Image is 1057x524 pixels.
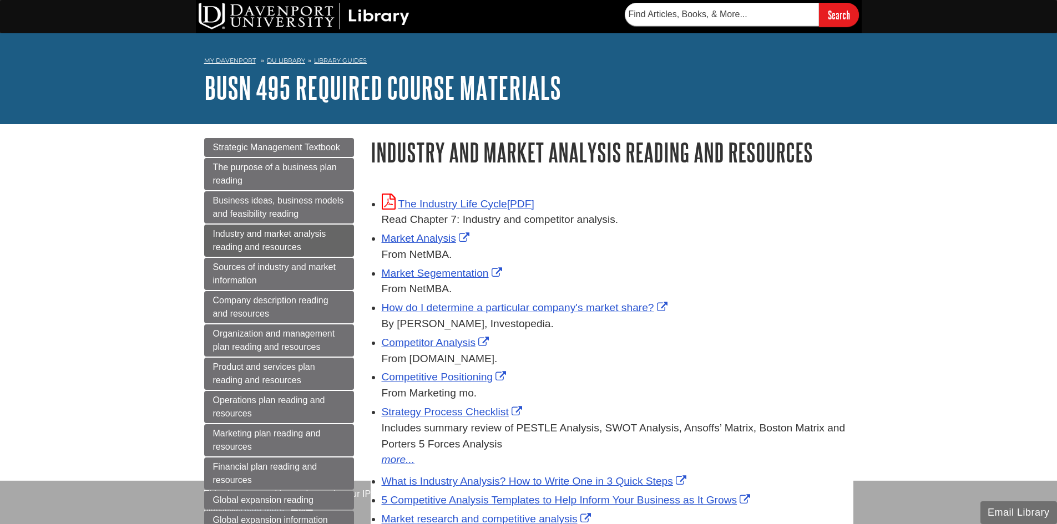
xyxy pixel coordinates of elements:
div: From [DOMAIN_NAME]. [382,351,853,367]
input: Find Articles, Books, & More... [625,3,819,26]
input: Search [819,3,859,27]
a: My Davenport [204,56,256,65]
a: Link opens in new window [382,302,670,313]
span: Operations plan reading and resources [213,395,325,418]
a: Organization and management plan reading and resources [204,324,354,357]
nav: breadcrumb [204,53,853,71]
a: Global expansion reading [204,491,354,510]
a: Company description reading and resources [204,291,354,323]
form: Searches DU Library's articles, books, and more [625,3,859,27]
a: Link opens in new window [382,198,534,210]
img: DU Library [199,3,409,29]
div: From NetMBA. [382,247,853,263]
span: Marketing plan reading and resources [213,429,321,451]
a: Financial plan reading and resources [204,457,354,490]
span: The purpose of a business plan reading [213,162,337,185]
a: Marketing plan reading and resources [204,424,354,456]
span: Global expansion reading [213,495,313,505]
span: Product and services plan reading and resources [213,362,315,385]
span: Business ideas, business models and feasibility reading [213,196,344,218]
button: Email Library [980,501,1057,524]
a: Link opens in new window [382,232,472,244]
span: Sources of industry and market information [213,262,336,285]
span: Company description reading and resources [213,296,328,318]
a: more... [382,452,853,468]
span: Organization and management plan reading and resources [213,329,335,352]
div: From Marketing mo. [382,385,853,401]
div: From NetMBA. [382,281,853,297]
div: Read Chapter 7: Industry and competitor analysis. [382,212,853,228]
a: Industry and market analysis reading and resources [204,225,354,257]
a: DU Library [267,57,305,64]
h1: Industry and market analysis reading and resources [371,138,853,166]
span: Industry and market analysis reading and resources [213,229,326,252]
span: Strategic Management Textbook [213,143,340,152]
div: Includes summary review of PESTLE Analysis, SWOT Analysis, Ansoffs’ Matrix, Boston Matrix and Por... [382,420,853,452]
a: Link opens in new window [382,337,492,348]
a: Strategic Management Textbook [204,138,354,157]
a: Link opens in new window [382,406,525,418]
span: Financial plan reading and resources [213,462,317,485]
a: Link opens in new window [382,267,505,279]
a: Link opens in new window [382,371,509,383]
div: By [PERSON_NAME], Investopedia. [382,316,853,332]
a: Link opens in new window [382,494,753,506]
a: BUSN 495 Required Course Materials [204,70,561,105]
a: Operations plan reading and resources [204,391,354,423]
a: Product and services plan reading and resources [204,358,354,390]
a: Business ideas, business models and feasibility reading [204,191,354,223]
a: Link opens in new window [382,475,689,487]
a: Sources of industry and market information [204,258,354,290]
a: The purpose of a business plan reading [204,158,354,190]
a: Library Guides [314,57,367,64]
